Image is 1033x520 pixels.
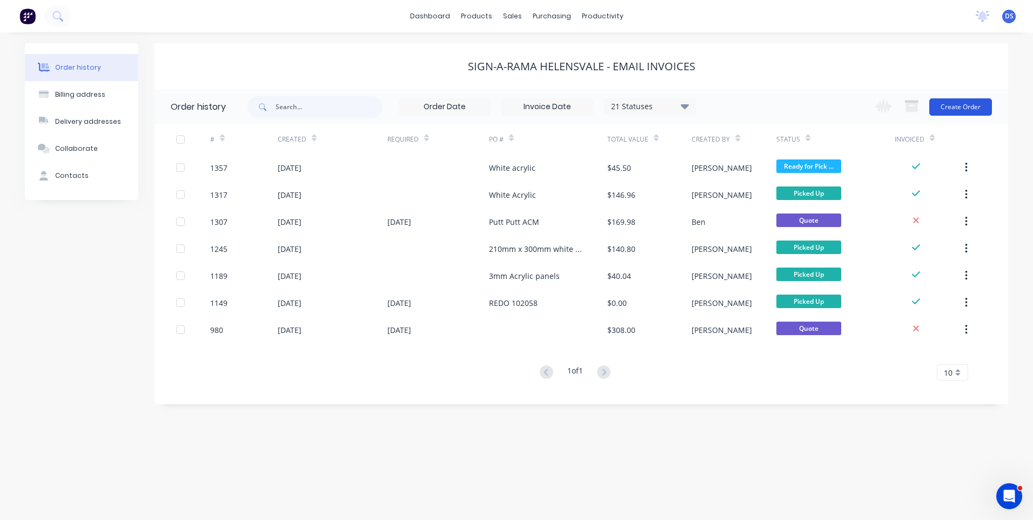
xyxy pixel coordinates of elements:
[210,124,278,154] div: #
[607,135,648,144] div: Total Value
[278,124,387,154] div: Created
[895,135,924,144] div: Invoiced
[387,124,489,154] div: Required
[607,243,635,255] div: $140.80
[210,216,227,228] div: 1307
[489,162,535,174] div: White acrylic
[489,243,586,255] div: 210mm x 300mm white ACM panels
[210,162,227,174] div: 1357
[210,243,227,255] div: 1245
[776,186,841,200] span: Picked Up
[387,324,411,336] div: [DATE]
[210,135,214,144] div: #
[776,159,841,173] span: Ready for Pick ...
[692,162,752,174] div: [PERSON_NAME]
[55,63,101,72] div: Order history
[489,189,536,201] div: White Acrylic
[692,297,752,309] div: [PERSON_NAME]
[607,189,635,201] div: $146.96
[489,216,539,228] div: Putt Putt ACM
[278,162,301,174] div: [DATE]
[278,297,301,309] div: [DATE]
[776,241,841,254] span: Picked Up
[607,270,631,282] div: $40.04
[1005,11,1014,21] span: DS
[25,54,138,81] button: Order history
[387,297,411,309] div: [DATE]
[405,8,455,24] a: dashboard
[692,270,752,282] div: [PERSON_NAME]
[55,171,89,181] div: Contacts
[387,135,419,144] div: Required
[692,135,730,144] div: Created By
[502,99,593,115] input: Invoice Date
[607,124,692,154] div: Total Value
[25,162,138,189] button: Contacts
[276,96,383,118] input: Search...
[776,214,841,227] span: Quote
[399,99,490,115] input: Order Date
[567,365,583,381] div: 1 of 1
[776,295,841,308] span: Picked Up
[692,189,752,201] div: [PERSON_NAME]
[55,117,121,126] div: Delivery addresses
[776,124,895,154] div: Status
[692,243,752,255] div: [PERSON_NAME]
[278,216,301,228] div: [DATE]
[692,216,706,228] div: Ben
[607,297,627,309] div: $0.00
[776,322,841,335] span: Quote
[210,189,227,201] div: 1317
[25,135,138,162] button: Collaborate
[25,81,138,108] button: Billing address
[455,8,498,24] div: products
[929,98,992,116] button: Create Order
[607,162,631,174] div: $45.50
[776,135,800,144] div: Status
[692,124,776,154] div: Created By
[489,297,538,309] div: REDO 102058
[278,243,301,255] div: [DATE]
[210,270,227,282] div: 1189
[25,108,138,135] button: Delivery addresses
[468,60,695,73] div: Sign-A-Rama Helensvale - EMAIL INVOICES
[278,324,301,336] div: [DATE]
[55,144,98,154] div: Collaborate
[171,101,226,114] div: Order history
[278,189,301,201] div: [DATE]
[527,8,576,24] div: purchasing
[19,8,36,24] img: Factory
[489,124,607,154] div: PO #
[489,135,504,144] div: PO #
[607,324,635,336] div: $308.00
[498,8,527,24] div: sales
[489,270,560,282] div: 3mm Acrylic panels
[944,367,952,378] span: 10
[55,90,105,99] div: Billing address
[278,135,306,144] div: Created
[996,483,1022,509] iframe: Intercom live chat
[692,324,752,336] div: [PERSON_NAME]
[895,124,962,154] div: Invoiced
[607,216,635,228] div: $169.98
[576,8,629,24] div: productivity
[278,270,301,282] div: [DATE]
[210,297,227,309] div: 1149
[776,268,841,281] span: Picked Up
[387,216,411,228] div: [DATE]
[605,101,695,112] div: 21 Statuses
[210,324,223,336] div: 980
